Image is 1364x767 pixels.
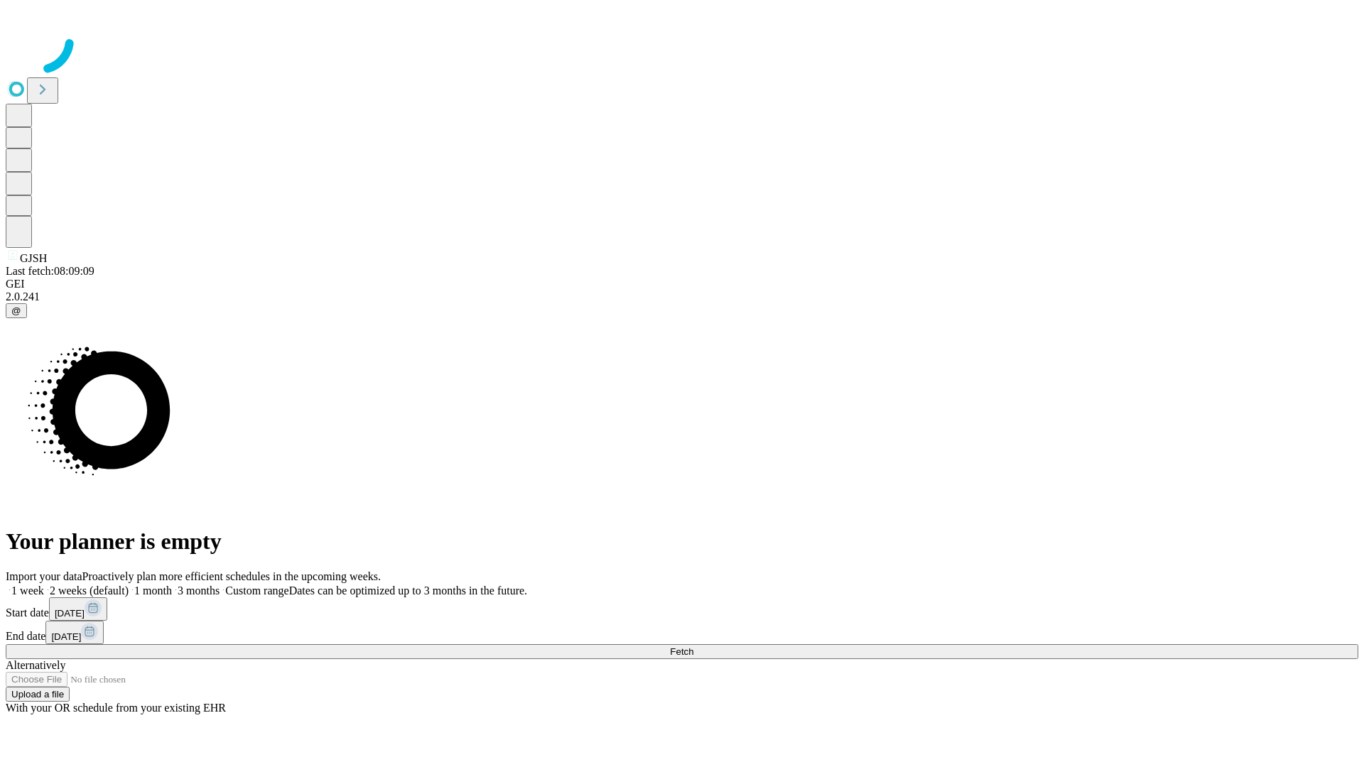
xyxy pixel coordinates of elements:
[670,646,693,657] span: Fetch
[11,305,21,316] span: @
[6,597,1358,621] div: Start date
[49,597,107,621] button: [DATE]
[6,621,1358,644] div: End date
[134,584,172,597] span: 1 month
[6,278,1358,290] div: GEI
[6,687,70,702] button: Upload a file
[55,608,85,619] span: [DATE]
[6,702,226,714] span: With your OR schedule from your existing EHR
[11,584,44,597] span: 1 week
[82,570,381,582] span: Proactively plan more efficient schedules in the upcoming weeks.
[20,252,47,264] span: GJSH
[6,528,1358,555] h1: Your planner is empty
[45,621,104,644] button: [DATE]
[289,584,527,597] span: Dates can be optimized up to 3 months in the future.
[51,631,81,642] span: [DATE]
[6,303,27,318] button: @
[178,584,220,597] span: 3 months
[6,659,65,671] span: Alternatively
[225,584,288,597] span: Custom range
[50,584,129,597] span: 2 weeks (default)
[6,644,1358,659] button: Fetch
[6,290,1358,303] div: 2.0.241
[6,265,94,277] span: Last fetch: 08:09:09
[6,570,82,582] span: Import your data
